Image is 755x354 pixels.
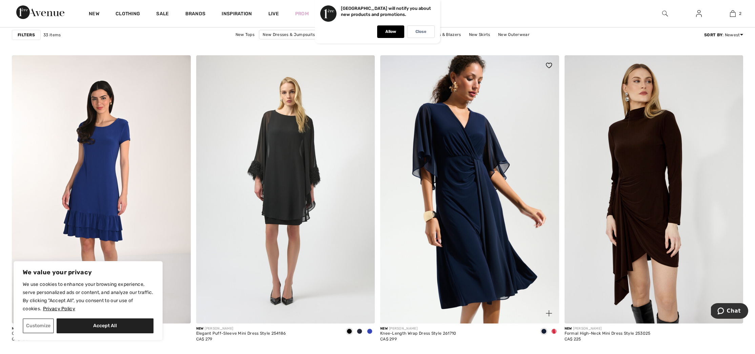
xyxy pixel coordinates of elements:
[232,30,258,39] a: New Tops
[12,55,191,323] img: Casual A-Line Dress Style 266015. Sailor blue
[57,318,154,333] button: Accept All
[12,327,19,331] span: New
[380,326,456,331] div: [PERSON_NAME]
[268,10,279,17] a: Live
[43,32,61,38] span: 33 items
[89,11,99,18] a: New
[295,10,309,17] a: Prom
[495,30,533,39] a: New Outerwear
[565,327,572,331] span: New
[380,55,559,323] img: Knee-Length Wrap Dress Style 261710. Midnight Blue
[565,55,743,323] img: Formal High-Neck Mini Dress Style 253025. Mocha
[341,6,431,17] p: [GEOGRAPHIC_DATA] will notify you about new products and promotions.
[354,326,365,337] div: Midnight Blue
[12,326,80,331] div: [PERSON_NAME]
[730,9,736,18] img: My Bag
[662,9,668,18] img: search the website
[716,9,749,18] a: 2
[185,11,206,18] a: Brands
[116,11,140,18] a: Clothing
[380,331,456,336] div: Knee-Length Wrap Dress Style 261710
[196,326,286,331] div: [PERSON_NAME]
[565,331,651,336] div: Formal High-Neck Mini Dress Style 253025
[546,63,552,68] img: heart_black_full.svg
[196,337,212,341] span: CA$ 279
[14,261,163,340] div: We value your privacy
[365,326,375,337] div: Royal Sapphire 163
[380,327,388,331] span: New
[43,306,76,312] a: Privacy Policy
[380,337,397,341] span: CA$ 299
[539,326,549,337] div: Midnight Blue
[565,326,651,331] div: [PERSON_NAME]
[222,11,252,18] span: Inspiration
[466,30,494,39] a: New Skirts
[18,32,35,38] strong: Filters
[156,11,169,18] a: Sale
[23,280,154,313] p: We use cookies to enhance your browsing experience, serve personalized ads or content, and analyz...
[415,29,426,34] p: Close
[704,32,743,38] div: : Newest
[196,55,375,323] img: Elegant Puff-Sleeve Mini Dress Style 254186. Midnight Blue
[23,318,54,333] button: Customize
[691,9,707,18] a: Sign In
[739,11,741,17] span: 2
[16,5,64,19] img: 1ère Avenue
[696,9,702,18] img: My Info
[344,326,354,337] div: Black
[196,331,286,336] div: Elegant Puff-Sleeve Mini Dress Style 254186
[259,30,319,39] a: New Dresses & Jumpsuits
[565,337,581,341] span: CA$ 225
[12,331,80,336] div: Casual A-Line Dress Style 266015
[704,33,722,37] strong: Sort By
[23,268,154,276] p: We value your privacy
[12,337,28,341] span: CA$ 185
[546,310,552,316] img: plus_v2.svg
[385,29,396,34] p: Allow
[549,326,559,337] div: Paradise coral
[711,303,748,320] iframe: Opens a widget where you can chat to one of our agents
[196,327,204,331] span: New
